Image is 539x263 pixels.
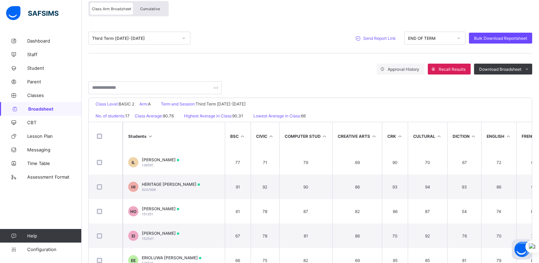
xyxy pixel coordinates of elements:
td: 70 [382,224,408,248]
td: 92 [408,224,447,248]
th: CRK [382,122,408,150]
span: 151351 [142,212,153,216]
td: 86 [382,199,408,224]
i: Sort in Ascending Order [322,134,327,139]
span: HERITAGE [PERSON_NAME] [142,182,200,187]
td: 61 [225,199,251,224]
td: 67 [447,150,482,175]
span: 152541 [142,236,154,241]
span: Assessment Format [27,174,82,180]
span: EI [132,233,135,239]
td: 74 [481,199,516,224]
td: 86 [332,224,382,248]
i: Sort in Ascending Order [268,134,274,139]
td: 87 [279,199,333,224]
td: 54 [447,199,482,224]
td: 90 [279,175,333,199]
span: 138591 [142,163,153,167]
span: Arm: [139,101,148,106]
i: Sort in Ascending Order [471,134,476,139]
span: Approval History [388,67,419,72]
span: [PERSON_NAME] [142,157,179,162]
td: 79 [279,150,333,175]
td: 87 [408,199,447,224]
span: HI [131,184,135,190]
span: 90.31 [232,113,243,118]
span: Dashboard [27,38,82,44]
span: Student [27,65,82,71]
span: Class Arm Broadsheet [92,6,131,11]
td: 71 [251,150,279,175]
th: BSC [225,122,251,150]
td: 81 [279,224,333,248]
td: 76 [447,224,482,248]
td: 82 [332,199,382,224]
span: Lesson Plan [27,133,82,139]
td: 72 [481,150,516,175]
span: Time Table [27,161,82,166]
span: Configuration [27,247,81,252]
span: Classes [27,93,82,98]
i: Sort Descending [148,134,153,139]
th: ENGLISH [481,122,516,150]
span: Send Report Link [363,36,396,41]
span: Third Term [DATE]-[DATE] [196,101,246,106]
span: EE [131,258,136,263]
i: Sort in Ascending Order [240,134,246,139]
span: CBT [27,120,82,125]
span: A [148,101,151,106]
span: 024/006 [142,187,156,192]
span: HO [130,209,136,214]
i: Sort in Ascending Order [505,134,511,139]
span: Download Broadsheet [479,67,521,72]
span: [PERSON_NAME] [142,206,179,211]
i: Sort in Ascending Order [436,134,442,139]
span: Cumulative [140,6,160,11]
span: 66 [301,113,306,118]
td: 78 [251,199,279,224]
span: Term and Session: [161,101,196,106]
i: Sort in Ascending Order [397,134,403,139]
div: Third Term [DATE]-[DATE] [92,36,178,41]
span: Broadsheet [28,106,82,112]
span: 17 [125,113,130,118]
th: DICTION [447,122,482,150]
td: 70 [481,224,516,248]
td: 69 [332,150,382,175]
th: CREATIVE ARTS [332,122,382,150]
span: Recall Results [439,67,466,72]
td: 86 [332,175,382,199]
span: Highest Average in Class: [184,113,232,118]
td: 86 [481,175,516,199]
i: Sort in Ascending Order [371,134,377,139]
span: Staff [27,52,82,57]
th: Students [123,122,225,150]
td: 67 [225,224,251,248]
th: CIVIC [251,122,279,150]
span: ERIOLUWA [PERSON_NAME] [142,255,201,260]
span: Parent [27,79,82,84]
span: Help [27,233,81,239]
button: Open asap [512,239,532,260]
td: 92 [251,175,279,199]
td: 91 [225,175,251,199]
span: No. of students: [96,113,125,118]
span: 80.76 [163,113,174,118]
td: 94 [408,175,447,199]
span: Bulk Download Reportsheet [474,36,527,41]
th: COMPUTER STUD [279,122,333,150]
img: safsims [6,6,58,20]
span: BASIC 2 [119,101,134,106]
div: END OF TERM [408,36,453,41]
td: 70 [408,150,447,175]
td: 90 [382,150,408,175]
td: 77 [225,150,251,175]
th: CULTURAL [408,122,447,150]
span: Lowest Average in Class: [253,113,301,118]
span: Class Average: [135,113,163,118]
span: Messaging [27,147,82,152]
span: Class Level: [96,101,119,106]
span: IL [132,160,135,165]
span: [PERSON_NAME] [142,231,179,236]
td: 93 [447,175,482,199]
